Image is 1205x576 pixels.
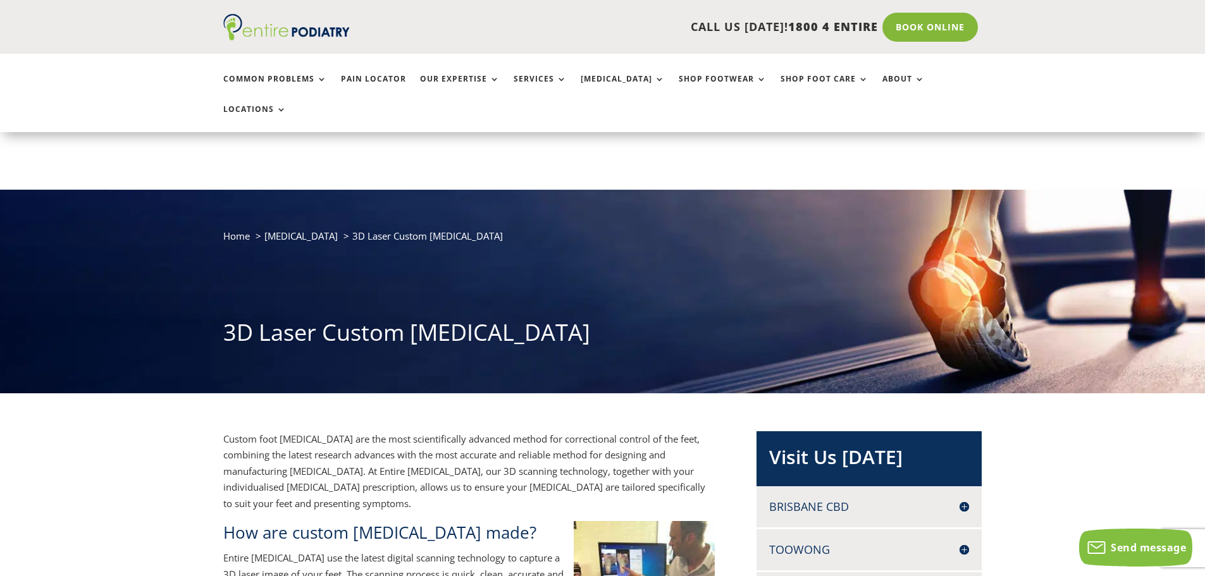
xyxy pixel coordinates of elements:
[781,75,868,102] a: Shop Foot Care
[223,105,287,132] a: Locations
[223,30,350,43] a: Entire Podiatry
[788,19,878,34] span: 1800 4 ENTIRE
[769,444,969,477] h2: Visit Us [DATE]
[882,75,925,102] a: About
[1079,529,1192,567] button: Send message
[352,230,503,242] span: 3D Laser Custom [MEDICAL_DATA]
[769,499,969,515] h4: Brisbane CBD
[223,317,982,355] h1: 3D Laser Custom [MEDICAL_DATA]
[769,542,969,558] h4: Toowong
[1111,541,1186,555] span: Send message
[223,75,327,102] a: Common Problems
[341,75,406,102] a: Pain Locator
[223,14,350,40] img: logo (1)
[420,75,500,102] a: Our Expertise
[223,230,250,242] a: Home
[223,228,982,254] nav: breadcrumb
[223,431,715,522] p: Custom foot [MEDICAL_DATA] are the most scientifically advanced method for correctional control o...
[679,75,767,102] a: Shop Footwear
[399,19,878,35] p: CALL US [DATE]!
[514,75,567,102] a: Services
[264,230,338,242] a: [MEDICAL_DATA]
[882,13,978,42] a: Book Online
[223,521,715,550] h2: How are custom [MEDICAL_DATA] made?
[581,75,665,102] a: [MEDICAL_DATA]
